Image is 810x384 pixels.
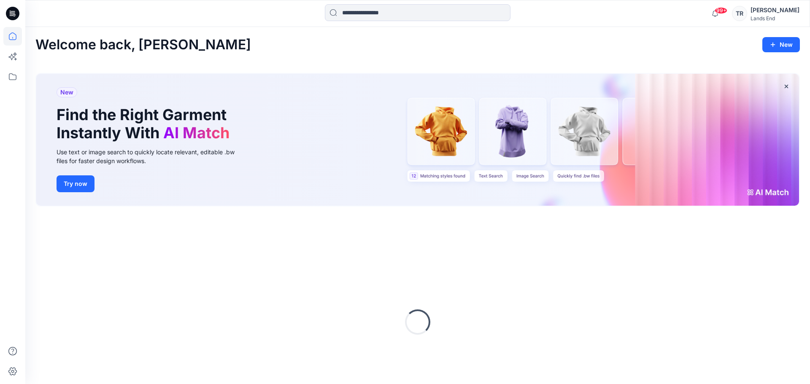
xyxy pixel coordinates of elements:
[762,37,800,52] button: New
[732,6,747,21] div: TR
[57,175,94,192] button: Try now
[751,15,799,21] div: Lands End
[57,106,234,142] h1: Find the Right Garment Instantly With
[715,7,727,14] span: 99+
[60,87,73,97] span: New
[57,148,246,165] div: Use text or image search to quickly locate relevant, editable .bw files for faster design workflows.
[163,124,229,142] span: AI Match
[751,5,799,15] div: [PERSON_NAME]
[35,37,251,53] h2: Welcome back, [PERSON_NAME]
